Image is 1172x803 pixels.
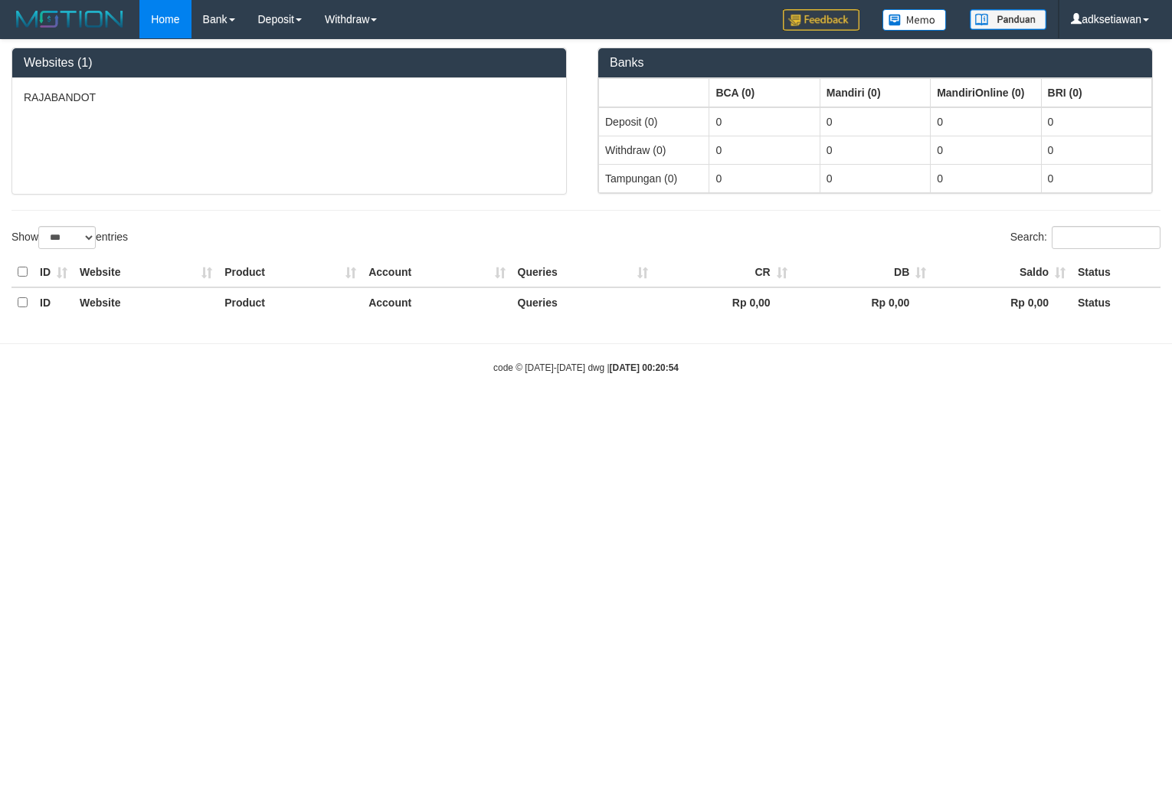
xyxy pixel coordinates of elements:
td: 0 [709,107,820,136]
td: 0 [931,107,1041,136]
th: Website [74,287,218,317]
th: Rp 0,00 [932,287,1072,317]
img: MOTION_logo.png [11,8,128,31]
th: Account [362,257,511,287]
th: Product [218,257,362,287]
th: Queries [512,257,654,287]
td: 0 [931,164,1041,192]
td: Tampungan (0) [599,164,709,192]
img: panduan.png [970,9,1046,30]
th: ID [34,257,74,287]
th: Rp 0,00 [794,287,933,317]
th: Queries [512,287,654,317]
small: code © [DATE]-[DATE] dwg | [493,362,679,373]
th: Group: activate to sort column ascending [820,78,930,107]
td: 0 [709,164,820,192]
td: 0 [820,164,930,192]
td: 0 [1041,164,1151,192]
th: DB [794,257,933,287]
td: 0 [820,136,930,164]
td: Withdraw (0) [599,136,709,164]
th: ID [34,287,74,317]
th: Group: activate to sort column ascending [1041,78,1151,107]
th: Status [1072,287,1161,317]
th: CR [654,257,794,287]
input: Search: [1052,226,1161,249]
td: Deposit (0) [599,107,709,136]
td: 0 [931,136,1041,164]
th: Rp 0,00 [654,287,794,317]
img: Feedback.jpg [783,9,859,31]
label: Show entries [11,226,128,249]
th: Group: activate to sort column ascending [599,78,709,107]
td: 0 [1041,136,1151,164]
th: Account [362,287,511,317]
th: Website [74,257,218,287]
td: 0 [709,136,820,164]
h3: Banks [610,56,1141,70]
img: Button%20Memo.svg [882,9,947,31]
strong: [DATE] 00:20:54 [610,362,679,373]
p: RAJABANDOT [24,90,555,105]
th: Product [218,287,362,317]
th: Group: activate to sort column ascending [709,78,820,107]
h3: Websites (1) [24,56,555,70]
select: Showentries [38,226,96,249]
th: Group: activate to sort column ascending [931,78,1041,107]
label: Search: [1010,226,1161,249]
th: Status [1072,257,1161,287]
td: 0 [820,107,930,136]
td: 0 [1041,107,1151,136]
th: Saldo [932,257,1072,287]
